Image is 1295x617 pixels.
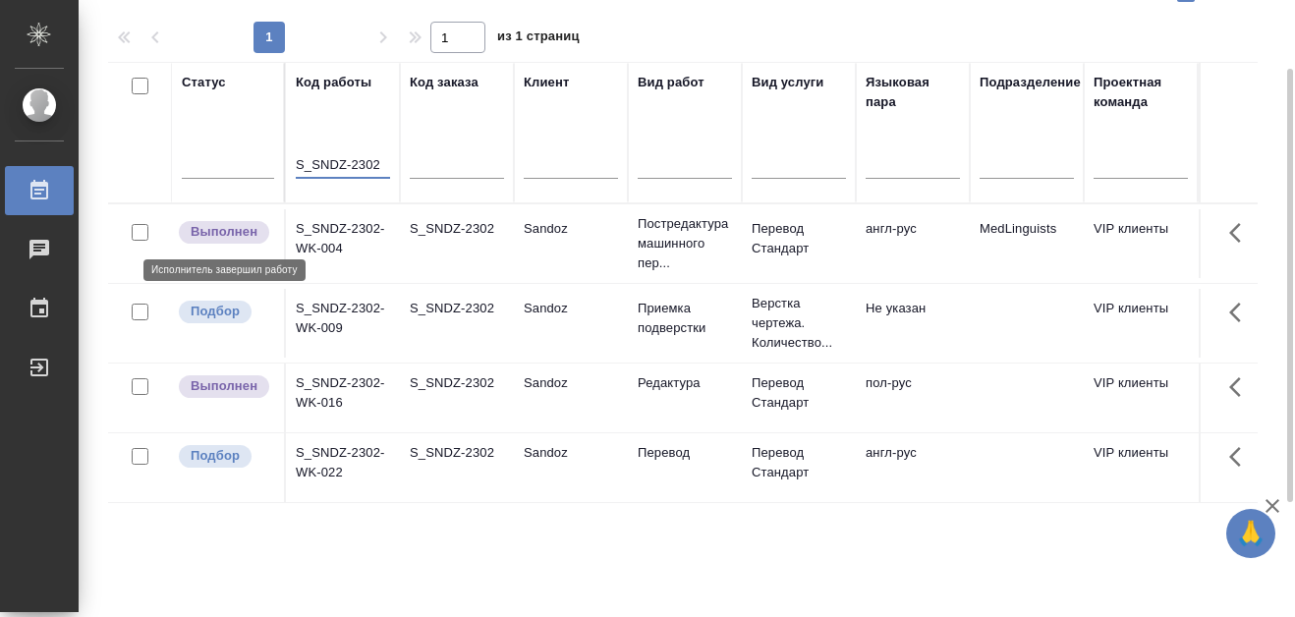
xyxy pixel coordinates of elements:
[177,443,274,470] div: Можно подбирать исполнителей
[286,433,400,502] td: S_SNDZ-2302-WK-022
[856,289,970,358] td: Не указан
[286,289,400,358] td: S_SNDZ-2302-WK-009
[497,25,580,53] span: из 1 страниц
[638,73,704,92] div: Вид работ
[524,219,618,239] p: Sandoz
[410,373,504,393] div: S_SNDZ-2302
[856,433,970,502] td: англ-рус
[638,373,732,393] p: Редактура
[1217,364,1265,411] button: Здесь прячутся важные кнопки
[752,373,846,413] p: Перевод Стандарт
[1217,433,1265,480] button: Здесь прячутся важные кнопки
[286,209,400,278] td: S_SNDZ-2302-WK-004
[1084,209,1198,278] td: VIP клиенты
[1094,73,1188,112] div: Проектная команда
[856,209,970,278] td: англ-рус
[410,299,504,318] div: S_SNDZ-2302
[177,373,274,400] div: Исполнитель завершил работу
[410,219,504,239] div: S_SNDZ-2302
[1217,289,1265,336] button: Здесь прячутся важные кнопки
[1084,364,1198,432] td: VIP клиенты
[182,73,226,92] div: Статус
[980,73,1081,92] div: Подразделение
[856,364,970,432] td: пол-рус
[752,73,824,92] div: Вид услуги
[638,299,732,338] p: Приемка подверстки
[286,364,400,432] td: S_SNDZ-2302-WK-016
[524,443,618,463] p: Sandoz
[296,73,371,92] div: Код работы
[191,446,240,466] p: Подбор
[191,376,257,396] p: Выполнен
[1226,509,1275,558] button: 🙏
[638,443,732,463] p: Перевод
[1234,513,1267,554] span: 🙏
[1084,433,1198,502] td: VIP клиенты
[1084,289,1198,358] td: VIP клиенты
[752,294,846,353] p: Верстка чертежа. Количество...
[752,219,846,258] p: Перевод Стандарт
[524,73,569,92] div: Клиент
[410,73,479,92] div: Код заказа
[524,373,618,393] p: Sandoz
[970,209,1084,278] td: MedLinguists
[191,302,240,321] p: Подбор
[410,443,504,463] div: S_SNDZ-2302
[191,222,257,242] p: Выполнен
[866,73,960,112] div: Языковая пара
[524,299,618,318] p: Sandoz
[752,443,846,482] p: Перевод Стандарт
[1217,209,1265,256] button: Здесь прячутся важные кнопки
[638,214,732,273] p: Постредактура машинного пер...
